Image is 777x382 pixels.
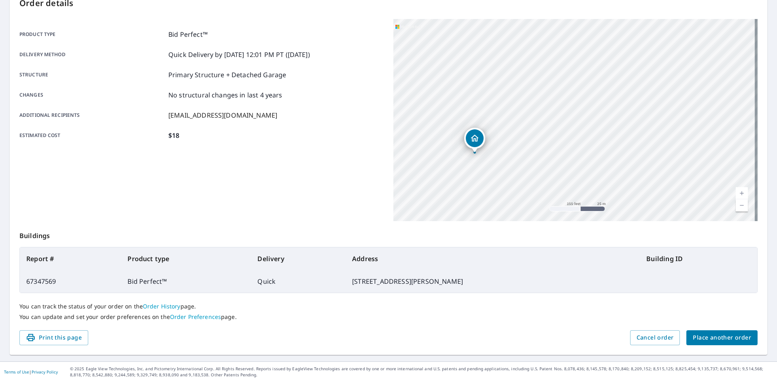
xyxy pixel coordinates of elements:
[4,369,58,374] p: |
[19,70,165,80] p: Structure
[19,110,165,120] p: Additional recipients
[4,369,29,375] a: Terms of Use
[26,333,82,343] span: Print this page
[121,247,251,270] th: Product type
[346,247,640,270] th: Address
[736,187,748,199] a: Current Level 18, Zoom In
[19,330,88,345] button: Print this page
[32,369,58,375] a: Privacy Policy
[19,50,165,59] p: Delivery method
[143,302,180,310] a: Order History
[70,366,773,378] p: © 2025 Eagle View Technologies, Inc. and Pictometry International Corp. All Rights Reserved. Repo...
[170,313,221,321] a: Order Preferences
[251,247,346,270] th: Delivery
[168,131,179,140] p: $18
[630,330,680,345] button: Cancel order
[736,199,748,211] a: Current Level 18, Zoom Out
[168,30,208,39] p: Bid Perfect™
[693,333,751,343] span: Place another order
[346,270,640,293] td: [STREET_ADDRESS][PERSON_NAME]
[19,303,758,310] p: You can track the status of your order on the page.
[637,333,674,343] span: Cancel order
[19,30,165,39] p: Product type
[464,128,485,153] div: Dropped pin, building 1, Residential property, 104 Highline Dr Chehalis, WA 98532
[168,110,277,120] p: [EMAIL_ADDRESS][DOMAIN_NAME]
[640,247,757,270] th: Building ID
[19,313,758,321] p: You can update and set your order preferences on the page.
[251,270,346,293] td: Quick
[168,70,286,80] p: Primary Structure + Detached Garage
[19,90,165,100] p: Changes
[19,221,758,247] p: Buildings
[121,270,251,293] td: Bid Perfect™
[19,131,165,140] p: Estimated cost
[686,330,758,345] button: Place another order
[20,247,121,270] th: Report #
[168,90,282,100] p: No structural changes in last 4 years
[168,50,310,59] p: Quick Delivery by [DATE] 12:01 PM PT ([DATE])
[20,270,121,293] td: 67347569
